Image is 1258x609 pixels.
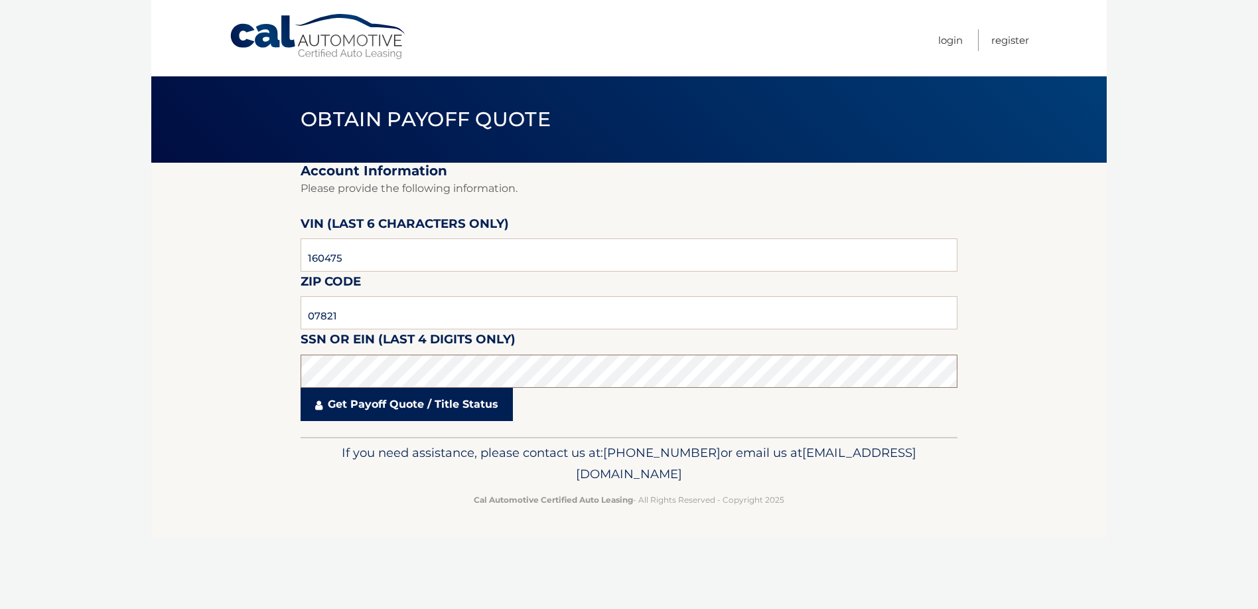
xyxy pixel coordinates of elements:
[991,29,1029,51] a: Register
[229,13,408,60] a: Cal Automotive
[938,29,963,51] a: Login
[309,442,949,485] p: If you need assistance, please contact us at: or email us at
[603,445,721,460] span: [PHONE_NUMBER]
[301,272,361,296] label: Zip Code
[301,107,551,131] span: Obtain Payoff Quote
[301,179,957,198] p: Please provide the following information.
[301,163,957,179] h2: Account Information
[301,388,513,421] a: Get Payoff Quote / Title Status
[301,329,516,354] label: SSN or EIN (last 4 digits only)
[309,493,949,507] p: - All Rights Reserved - Copyright 2025
[301,214,509,238] label: VIN (last 6 characters only)
[474,495,633,505] strong: Cal Automotive Certified Auto Leasing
